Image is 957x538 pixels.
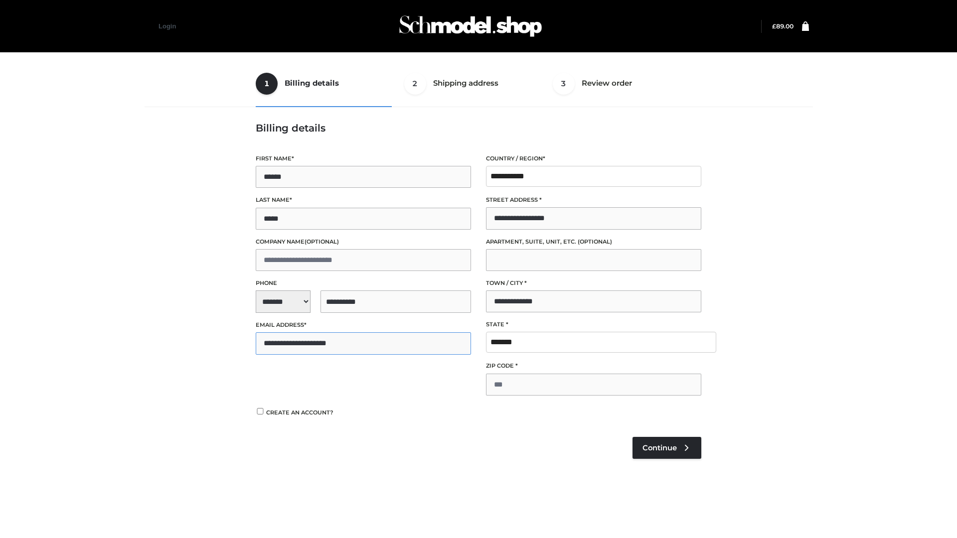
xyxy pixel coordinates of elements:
label: Last name [256,195,471,205]
label: First name [256,154,471,163]
span: (optional) [305,238,339,245]
bdi: 89.00 [772,22,794,30]
img: Schmodel Admin 964 [396,6,545,46]
span: £ [772,22,776,30]
a: Login [159,22,176,30]
span: (optional) [578,238,612,245]
a: Continue [633,437,701,459]
label: Phone [256,278,471,288]
label: Apartment, suite, unit, etc. [486,237,701,247]
label: State [486,320,701,329]
label: Town / City [486,278,701,288]
label: Street address [486,195,701,205]
label: Company name [256,237,471,247]
h3: Billing details [256,122,701,134]
label: ZIP Code [486,361,701,371]
span: Continue [642,443,677,452]
label: Email address [256,320,471,330]
a: £89.00 [772,22,794,30]
label: Country / Region [486,154,701,163]
span: Create an account? [266,409,333,416]
input: Create an account? [256,408,265,414]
